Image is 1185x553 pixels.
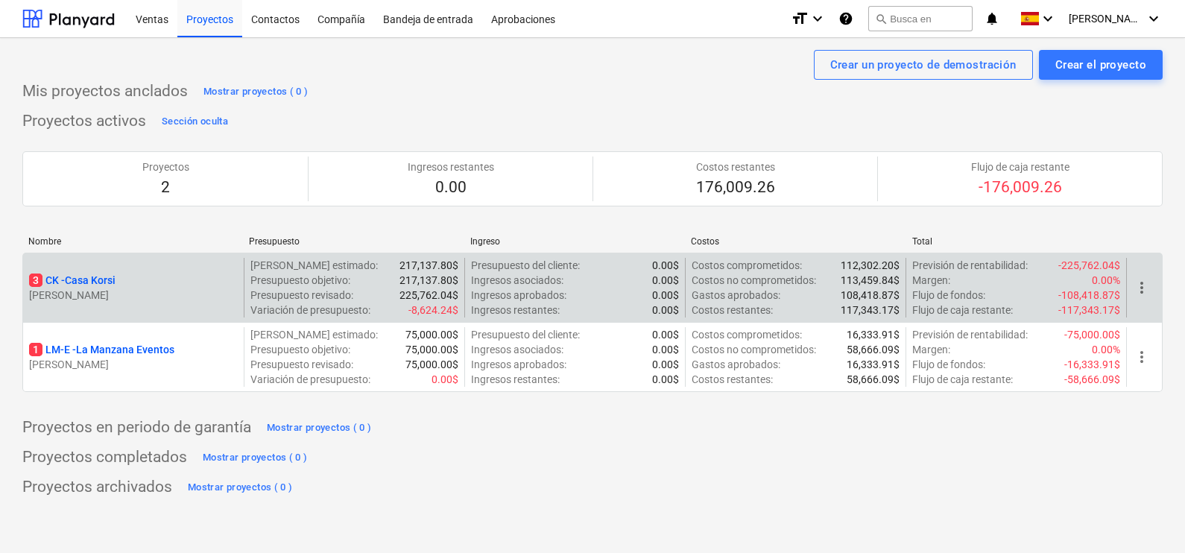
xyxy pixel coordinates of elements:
[200,80,312,104] button: Mostrar proyectos ( 0 )
[28,236,237,247] div: Nombre
[971,177,1069,198] p: -176,009.26
[399,258,458,273] p: 217,137.80$
[1110,481,1185,553] iframe: Chat Widget
[203,449,308,467] div: Mostrar proyectos ( 0 )
[471,273,563,288] p: Ingresos asociados :
[399,288,458,303] p: 225,762.04$
[22,477,172,498] p: Proyectos archivados
[250,258,378,273] p: [PERSON_NAME] estimado :
[22,447,187,468] p: Proyectos completados
[1055,55,1146,75] div: Crear el proyecto
[971,159,1069,174] p: Flujo de caja restante
[814,50,1033,80] button: Crear un proyecto de demostración
[471,327,580,342] p: Presupuesto del cliente :
[691,236,900,247] div: Costos
[1092,273,1120,288] p: 0.00%
[1145,10,1163,28] i: keyboard_arrow_down
[29,343,42,356] span: 1
[912,273,950,288] p: Margen :
[142,177,189,198] p: 2
[868,6,973,31] button: Busca en
[29,288,238,303] p: [PERSON_NAME]
[912,372,1013,387] p: Flujo de caja restante :
[1039,10,1057,28] i: keyboard_arrow_down
[696,177,775,198] p: 176,009.26
[405,327,458,342] p: 75,000.00$
[1039,50,1163,80] button: Crear el proyecto
[652,342,679,357] p: 0.00$
[29,273,238,303] div: 3CK -Casa Korsi[PERSON_NAME]
[1058,258,1120,273] p: -225,762.04$
[652,288,679,303] p: 0.00$
[838,10,853,28] i: Base de conocimientos
[250,372,370,387] p: Variación de presupuesto :
[912,342,950,357] p: Margen :
[29,274,42,287] span: 3
[692,357,780,372] p: Gastos aprobados :
[408,159,494,174] p: Ingresos restantes
[652,258,679,273] p: 0.00$
[471,303,560,317] p: Ingresos restantes :
[250,357,353,372] p: Presupuesto revisado :
[142,159,189,174] p: Proyectos
[188,479,293,496] div: Mostrar proyectos ( 0 )
[912,357,985,372] p: Flujo de fondos :
[841,288,900,303] p: 108,418.87$
[267,420,372,437] div: Mostrar proyectos ( 0 )
[692,327,802,342] p: Costos comprometidos :
[847,372,900,387] p: 58,666.09$
[809,10,827,28] i: keyboard_arrow_down
[1064,327,1120,342] p: -75,000.00$
[912,303,1013,317] p: Flujo de caja restante :
[875,13,887,25] span: search
[184,475,297,499] button: Mostrar proyectos ( 0 )
[1064,357,1120,372] p: -16,333.91$
[1133,348,1151,366] span: more_vert
[22,417,251,438] p: Proyectos en periodo de garantía
[471,288,566,303] p: Ingresos aprobados :
[29,342,238,372] div: 1LM-E -La Manzana Eventos[PERSON_NAME]
[471,342,563,357] p: Ingresos asociados :
[471,372,560,387] p: Ingresos restantes :
[841,273,900,288] p: 113,459.84$
[841,303,900,317] p: 117,343.17$
[1064,372,1120,387] p: -58,666.09$
[652,273,679,288] p: 0.00$
[847,357,900,372] p: 16,333.91$
[692,372,773,387] p: Costos restantes :
[847,327,900,342] p: 16,333.91$
[692,342,816,357] p: Costos no comprometidos :
[692,303,773,317] p: Costos restantes :
[471,258,580,273] p: Presupuesto del cliente :
[1133,279,1151,297] span: more_vert
[29,273,116,288] p: CK - Casa Korsi
[985,10,999,28] i: notifications
[471,357,566,372] p: Ingresos aprobados :
[250,342,350,357] p: Presupuesto objetivo :
[1110,481,1185,553] div: Widget de chat
[432,372,458,387] p: 0.00$
[203,83,309,101] div: Mostrar proyectos ( 0 )
[652,372,679,387] p: 0.00$
[912,236,1121,247] div: Total
[692,288,780,303] p: Gastos aprobados :
[652,357,679,372] p: 0.00$
[399,273,458,288] p: 217,137.80$
[29,357,238,372] p: [PERSON_NAME]
[405,357,458,372] p: 75,000.00$
[162,113,228,130] div: Sección oculta
[1092,342,1120,357] p: 0.00%
[470,236,679,247] div: Ingreso
[696,159,775,174] p: Costos restantes
[912,288,985,303] p: Flujo de fondos :
[29,342,174,357] p: LM-E - La Manzana Eventos
[408,177,494,198] p: 0.00
[912,258,1028,273] p: Previsión de rentabilidad :
[263,416,376,440] button: Mostrar proyectos ( 0 )
[652,327,679,342] p: 0.00$
[830,55,1017,75] div: Crear un proyecto de demostración
[250,288,353,303] p: Presupuesto revisado :
[847,342,900,357] p: 58,666.09$
[1058,303,1120,317] p: -117,343.17$
[1058,288,1120,303] p: -108,418.87$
